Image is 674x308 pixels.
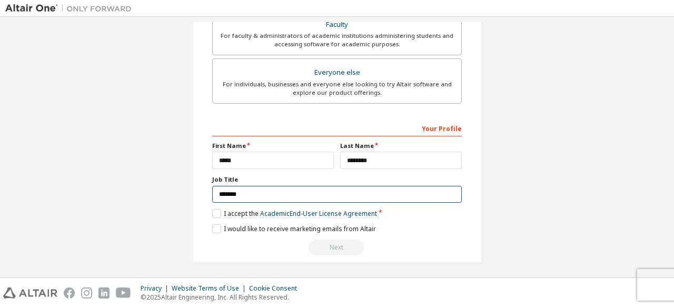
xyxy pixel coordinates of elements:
[98,287,110,299] img: linkedin.svg
[212,175,462,184] label: Job Title
[3,287,57,299] img: altair_logo.svg
[249,284,303,293] div: Cookie Consent
[81,287,92,299] img: instagram.svg
[212,240,462,255] div: Read and acccept EULA to continue
[5,3,137,14] img: Altair One
[219,80,455,97] div: For individuals, businesses and everyone else looking to try Altair software and explore our prod...
[64,287,75,299] img: facebook.svg
[116,287,131,299] img: youtube.svg
[340,142,462,150] label: Last Name
[212,209,377,218] label: I accept the
[260,209,377,218] a: Academic End-User License Agreement
[219,32,455,48] div: For faculty & administrators of academic institutions administering students and accessing softwa...
[219,65,455,80] div: Everyone else
[141,284,172,293] div: Privacy
[141,293,303,302] p: © 2025 Altair Engineering, Inc. All Rights Reserved.
[172,284,249,293] div: Website Terms of Use
[219,17,455,32] div: Faculty
[212,224,376,233] label: I would like to receive marketing emails from Altair
[212,120,462,136] div: Your Profile
[212,142,334,150] label: First Name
